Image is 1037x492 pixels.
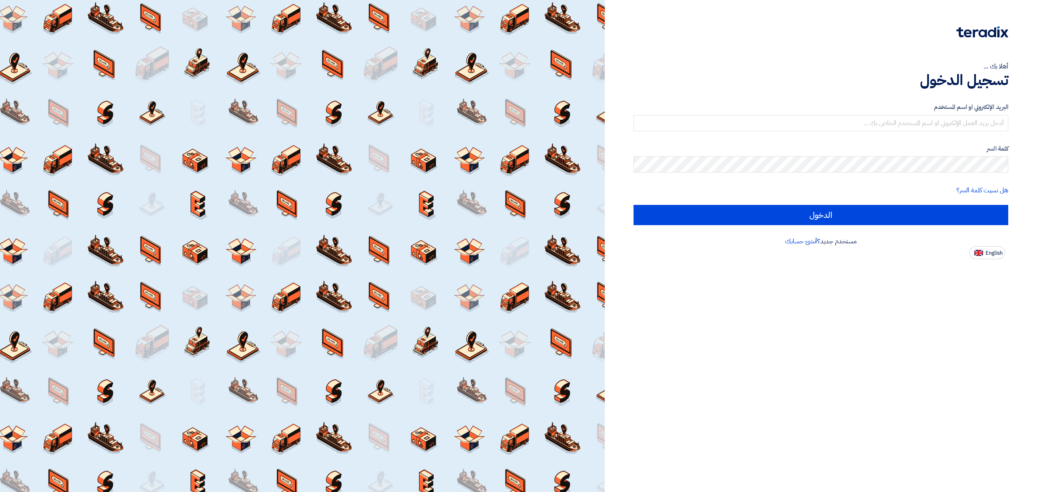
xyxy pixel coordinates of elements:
div: مستخدم جديد؟ [634,236,1008,246]
img: en-US.png [974,250,983,256]
h1: تسجيل الدخول [634,71,1008,89]
input: الدخول [634,205,1008,225]
span: English [986,250,1003,256]
div: أهلا بك ... [634,62,1008,71]
img: Teradix logo [956,26,1008,38]
label: كلمة السر [634,144,1008,153]
label: البريد الإلكتروني او اسم المستخدم [634,102,1008,112]
button: English [969,246,1005,259]
input: أدخل بريد العمل الإلكتروني او اسم المستخدم الخاص بك ... [634,115,1008,131]
a: هل نسيت كلمة السر؟ [956,185,1008,195]
a: أنشئ حسابك [785,236,817,246]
